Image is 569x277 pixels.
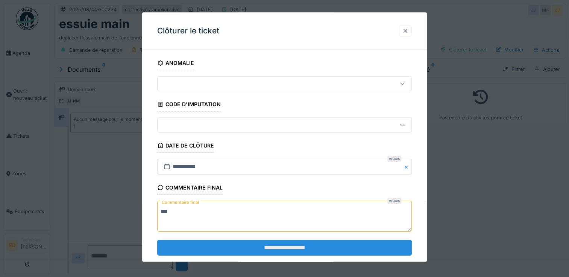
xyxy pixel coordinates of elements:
div: Date de clôture [157,140,214,153]
h3: Clôturer le ticket [157,26,219,36]
div: Code d'imputation [157,99,221,111]
div: Requis [387,156,401,162]
button: Close [404,159,412,175]
div: Requis [387,198,401,204]
div: Commentaire final [157,182,223,195]
label: Commentaire final [160,198,200,208]
div: Anomalie [157,57,194,70]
